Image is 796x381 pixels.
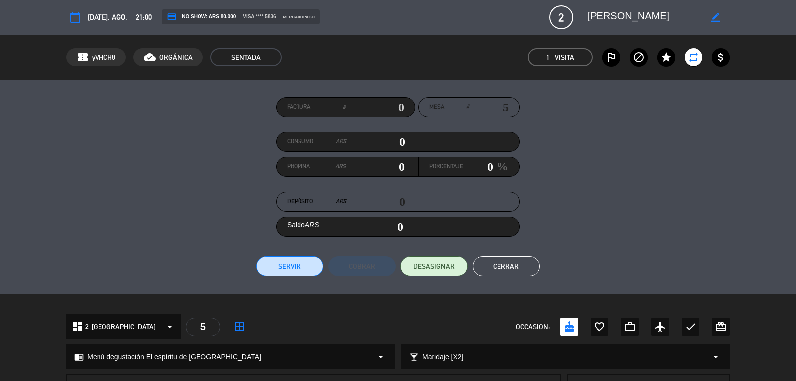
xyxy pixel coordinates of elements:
[654,321,666,333] i: airplanemode_active
[375,351,387,363] i: arrow_drop_down
[711,13,720,22] i: border_color
[555,52,574,63] em: Visita
[164,321,176,333] i: arrow_drop_down
[685,321,696,333] i: check
[715,51,727,63] i: attach_money
[92,52,115,63] span: yVHCH8
[473,256,540,276] button: Cerrar
[186,318,220,336] div: 5
[336,137,346,147] em: ARS
[328,256,396,276] button: Cobrar
[563,321,575,333] i: cake
[469,100,509,115] input: number
[233,321,245,333] i: border_all
[287,197,346,207] label: Depósito
[422,351,463,363] span: Maridaje [X2]
[305,221,319,229] em: ARS
[136,11,152,23] span: 21:00
[346,134,405,149] input: 0
[409,352,419,362] i: local_bar
[466,102,469,112] em: #
[69,11,81,23] i: calendar_today
[66,8,84,26] button: calendar_today
[167,12,177,22] i: credit_card
[88,11,127,23] span: [DATE], ago.
[688,51,699,63] i: repeat
[335,162,346,172] em: ARS
[343,102,346,112] em: #
[710,351,722,363] i: arrow_drop_down
[346,100,404,115] input: 0
[71,321,83,333] i: dashboard
[287,137,346,147] label: Consumo
[287,162,346,172] label: Propina
[287,219,319,231] label: Saldo
[159,52,193,63] span: ORGÁNICA
[546,52,550,63] span: 1
[516,321,550,333] span: OCCASION:
[85,321,156,333] span: 2. [GEOGRAPHIC_DATA]
[77,51,89,63] span: confirmation_number
[400,256,468,276] button: DESASIGNAR
[660,51,672,63] i: star
[167,12,236,22] span: NO SHOW: ARS 80.000
[74,352,84,362] i: chrome_reader_mode
[605,51,617,63] i: outlined_flag
[549,5,573,29] span: 2
[594,321,605,333] i: favorite_border
[429,162,463,172] label: Porcentaje
[336,197,346,207] em: ARS
[144,51,156,63] i: cloud_done
[624,321,636,333] i: work_outline
[346,159,405,174] input: 0
[429,102,444,112] span: Mesa
[87,351,261,363] span: Menú degustación El espíritu de [GEOGRAPHIC_DATA]
[715,321,727,333] i: card_giftcard
[287,102,346,112] label: Factura
[633,51,645,63] i: block
[256,256,323,276] button: Servir
[413,261,455,272] span: DESASIGNAR
[210,48,282,66] span: SENTADA
[463,159,493,174] input: 0
[283,14,315,20] span: mercadopago
[493,157,508,176] em: %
